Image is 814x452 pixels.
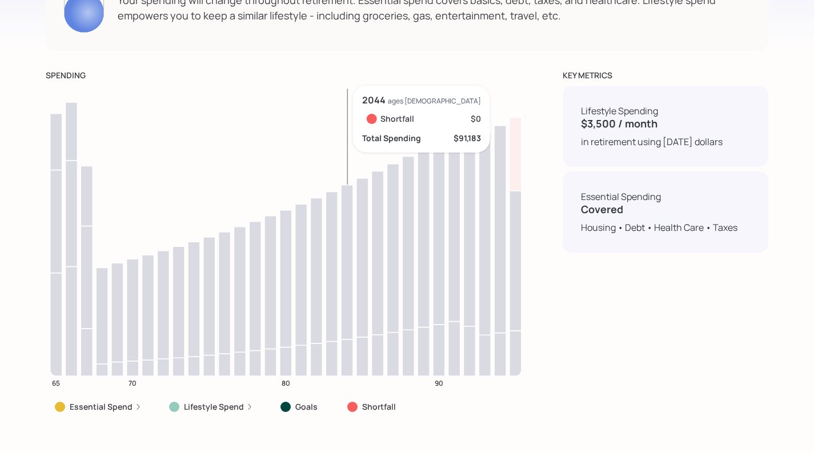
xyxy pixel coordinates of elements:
tspan: 65 [52,378,60,388]
label: Essential Spend [70,401,133,413]
h4: Covered [581,203,750,216]
div: Housing • Debt • Health Care • Taxes [581,221,750,234]
tspan: 80 [282,378,290,388]
tspan: 90 [435,378,443,388]
div: in retirement using [DATE] dollars [581,135,750,149]
h4: $3,500 / month [581,118,750,130]
div: SPENDING [46,69,526,81]
label: Lifestyle Spend [184,401,244,413]
label: Goals [295,401,318,413]
div: Lifestyle Spending [581,104,750,118]
label: Shortfall [362,401,396,413]
div: Essential Spending [581,190,750,203]
tspan: 70 [129,378,137,388]
div: KEY METRICS [563,69,768,81]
